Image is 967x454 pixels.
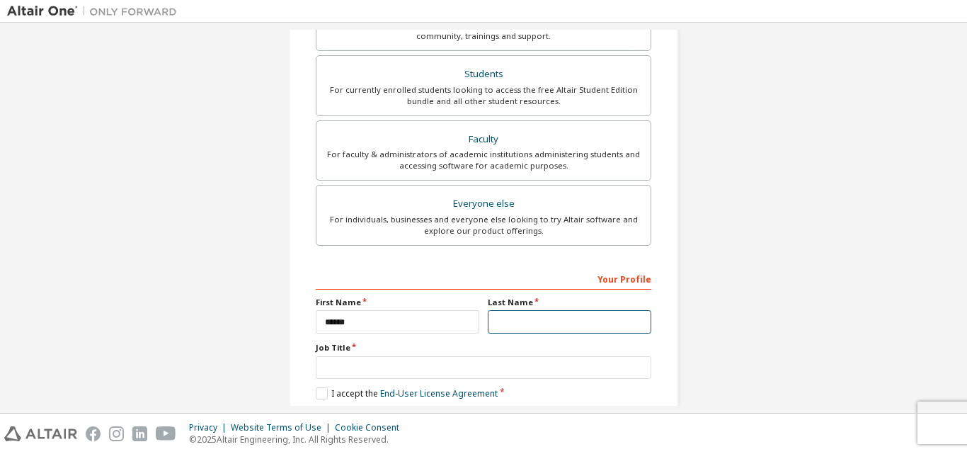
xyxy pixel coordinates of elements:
div: For existing customers looking to access software downloads, HPC resources, community, trainings ... [325,19,642,42]
label: Last Name [488,297,651,308]
div: For individuals, businesses and everyone else looking to try Altair software and explore our prod... [325,214,642,237]
img: youtube.svg [156,426,176,441]
div: Privacy [189,422,231,433]
label: Job Title [316,342,651,353]
img: instagram.svg [109,426,124,441]
label: I accept the [316,387,498,399]
img: facebook.svg [86,426,101,441]
div: Your Profile [316,267,651,290]
div: Cookie Consent [335,422,408,433]
div: For faculty & administrators of academic institutions administering students and accessing softwa... [325,149,642,171]
div: Everyone else [325,194,642,214]
a: End-User License Agreement [380,387,498,399]
div: For currently enrolled students looking to access the free Altair Student Edition bundle and all ... [325,84,642,107]
img: Altair One [7,4,184,18]
p: © 2025 Altair Engineering, Inc. All Rights Reserved. [189,433,408,446]
img: linkedin.svg [132,426,147,441]
div: Faculty [325,130,642,149]
div: Website Terms of Use [231,422,335,433]
div: Students [325,64,642,84]
label: First Name [316,297,479,308]
img: altair_logo.svg [4,426,77,441]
